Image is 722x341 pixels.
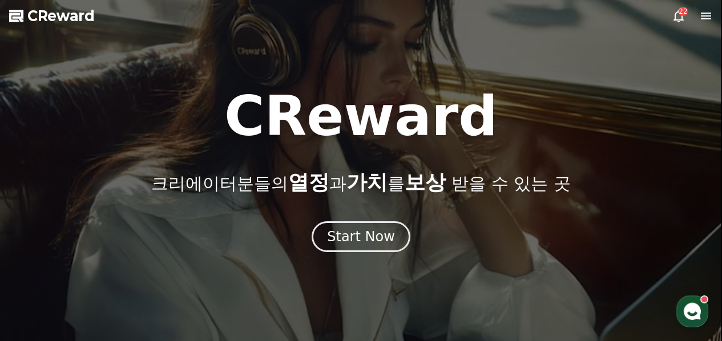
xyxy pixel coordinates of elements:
span: 가치 [346,170,388,194]
a: Start Now [312,233,410,243]
div: 22 [679,7,688,16]
a: CReward [9,7,95,25]
button: Start Now [312,221,410,252]
h1: CReward [224,89,498,144]
span: 보상 [405,170,446,194]
div: Start Now [327,228,395,246]
span: 열정 [288,170,329,194]
p: 크리에이터분들의 과 를 받을 수 있는 곳 [151,171,570,194]
span: CReward [27,7,95,25]
a: 22 [672,9,685,23]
